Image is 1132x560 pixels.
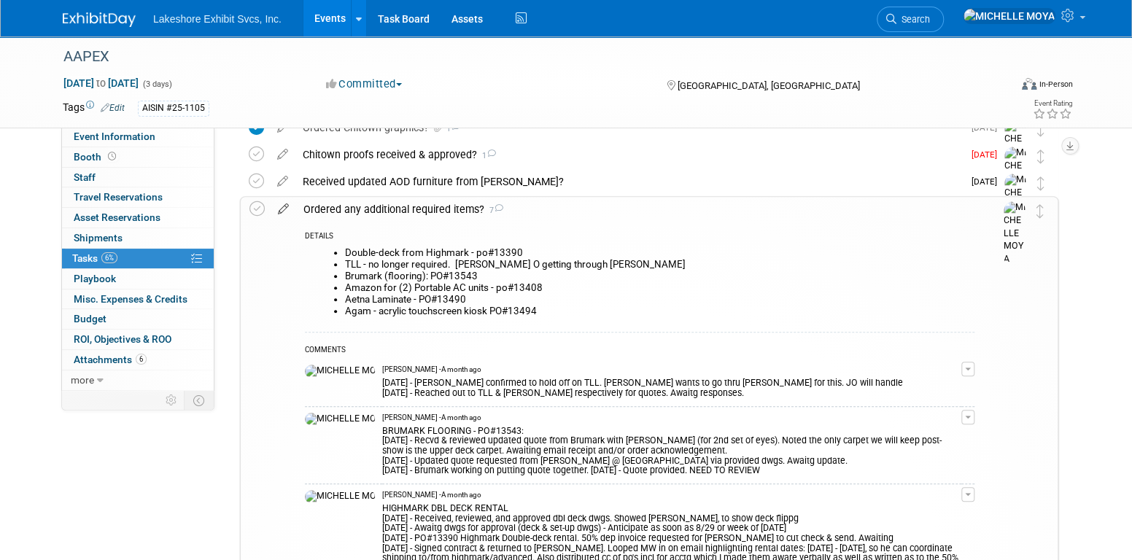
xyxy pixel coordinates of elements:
span: Booth [74,151,119,163]
span: 7 [484,206,503,215]
div: [DATE] - [PERSON_NAME] confirmed to hold off on TLL. [PERSON_NAME] wants to go thru [PERSON_NAME]... [382,375,961,398]
span: Tasks [72,252,117,264]
li: Aetna Laminate - PO#13490 [345,294,974,306]
span: Shipments [74,232,123,244]
div: Event Rating [1033,100,1072,107]
i: Move task [1037,176,1044,190]
span: 6 [136,354,147,365]
img: MICHELLE MOYA [1004,201,1026,265]
i: Move task [1036,204,1044,218]
li: TLL - no longer required. [PERSON_NAME] O getting through [PERSON_NAME] [345,259,974,271]
a: Search [877,7,944,32]
li: Double-deck from Highmark - po#13390 [345,247,974,259]
span: Misc. Expenses & Credits [74,293,187,305]
a: more [62,370,214,390]
span: Staff [74,171,96,183]
span: [PERSON_NAME] - A month ago [382,413,481,423]
span: 6% [101,252,117,263]
span: [DATE] [972,176,1004,187]
div: Ordered any additional required items? [296,197,974,222]
div: BRUMARK FLOORING - PO#13543: [DATE] - Recvd & reviewed updated quote from Brumark with [PERSON_NA... [382,423,961,476]
span: Event Information [74,131,155,142]
td: Personalize Event Tab Strip [159,391,185,410]
td: Tags [63,100,125,117]
button: Committed [321,77,408,92]
div: Chitown proofs received & approved? [295,142,963,167]
a: Travel Reservations [62,187,214,207]
span: Asset Reservations [74,211,160,223]
span: [PERSON_NAME] - A month ago [382,490,481,500]
a: Event Information [62,127,214,147]
a: ROI, Objectives & ROO [62,330,214,349]
div: In-Person [1039,79,1073,90]
span: ROI, Objectives & ROO [74,333,171,345]
div: AAPEX [58,44,987,70]
div: COMMENTS [305,343,974,359]
a: Shipments [62,228,214,248]
span: Attachments [74,354,147,365]
a: edit [270,148,295,161]
a: Budget [62,309,214,329]
img: MICHELLE MOYA [305,490,375,503]
span: Booth not reserved yet [105,151,119,162]
li: Amazon for (2) Portable AC units - po#13408 [345,282,974,294]
img: MICHELLE MOYA [963,8,1055,24]
img: ExhibitDay [63,12,136,27]
span: 1 [477,151,496,160]
span: Travel Reservations [74,191,163,203]
a: Attachments6 [62,350,214,370]
span: 1 [444,124,460,133]
a: Tasks6% [62,249,214,268]
div: Received updated AOD furniture from [PERSON_NAME]? [295,169,963,194]
li: Agam - acrylic touchscreen kiosk PO#13494 [345,306,974,317]
span: [DATE] [972,149,1004,160]
img: MICHELLE MOYA [1004,174,1026,238]
img: MICHELLE MOYA [305,365,375,378]
span: [GEOGRAPHIC_DATA], [GEOGRAPHIC_DATA] [677,80,859,91]
span: Budget [74,313,106,324]
a: Asset Reservations [62,208,214,227]
span: (3 days) [141,79,172,89]
a: Booth [62,147,214,167]
a: Playbook [62,269,214,289]
i: Move task [1037,122,1044,136]
i: Move task [1037,149,1044,163]
a: Staff [62,168,214,187]
li: Brumark (flooring): PO#13543 [345,271,974,282]
a: edit [271,203,296,216]
div: Event Format [923,76,1073,98]
a: Misc. Expenses & Credits [62,289,214,309]
img: MICHELLE MOYA [1004,147,1026,211]
span: Playbook [74,273,116,284]
div: DETAILS [305,231,974,244]
a: edit [270,175,295,188]
img: Format-Inperson.png [1022,78,1036,90]
td: Toggle Event Tabs [185,391,214,410]
a: Edit [101,103,125,113]
span: to [94,77,108,89]
img: MICHELLE MOYA [305,413,375,426]
span: more [71,374,94,386]
span: [PERSON_NAME] - A month ago [382,365,481,375]
span: [DATE] [DATE] [63,77,139,90]
span: Lakeshore Exhibit Svcs, Inc. [153,13,282,25]
div: AISIN #25-1105 [138,101,209,116]
span: Search [896,14,930,25]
